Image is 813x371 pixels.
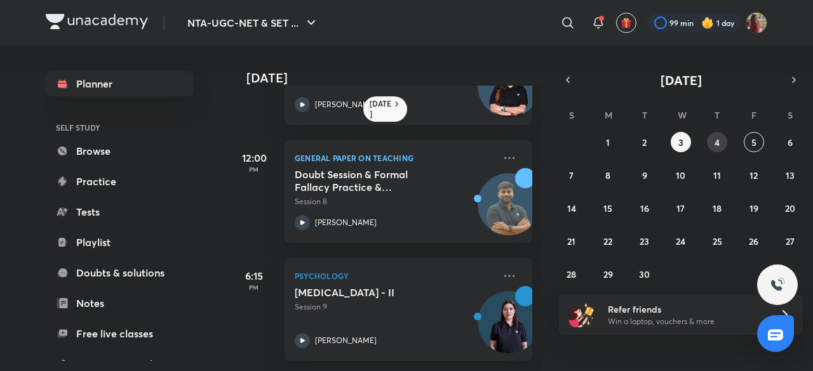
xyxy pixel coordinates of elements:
h6: SELF STUDY [46,117,193,138]
a: Doubts & solutions [46,260,193,285]
abbr: September 24, 2025 [676,235,685,247]
img: referral [569,302,595,327]
a: Practice [46,169,193,194]
abbr: September 18, 2025 [713,202,722,214]
button: September 9, 2025 [635,165,655,185]
abbr: September 15, 2025 [603,202,612,214]
button: September 24, 2025 [671,231,691,251]
button: September 21, 2025 [561,231,582,251]
button: September 5, 2025 [744,132,764,152]
img: ttu [770,277,785,292]
abbr: September 5, 2025 [751,136,756,148]
p: Session 8 [295,196,494,207]
p: Win a laptop, vouchers & more [608,316,764,327]
img: avatar [621,17,632,29]
button: September 16, 2025 [635,198,655,218]
img: Srishti Sharma [746,12,767,34]
abbr: September 20, 2025 [785,202,795,214]
abbr: September 9, 2025 [642,169,647,181]
abbr: September 6, 2025 [788,136,793,148]
abbr: September 26, 2025 [749,235,758,247]
abbr: September 13, 2025 [786,169,795,181]
abbr: September 30, 2025 [639,268,650,280]
h6: Refer friends [608,303,764,316]
abbr: Friday [751,109,756,121]
button: avatar [616,13,636,33]
a: Free live classes [46,321,193,346]
button: September 23, 2025 [635,231,655,251]
p: Session 9 [295,301,494,313]
abbr: Tuesday [642,109,647,121]
button: September 20, 2025 [780,198,800,218]
abbr: September 14, 2025 [567,202,576,214]
button: September 8, 2025 [598,165,618,185]
button: September 28, 2025 [561,264,582,284]
abbr: Thursday [715,109,720,121]
abbr: September 3, 2025 [678,136,683,148]
abbr: September 21, 2025 [567,235,575,247]
img: Avatar [478,180,539,241]
button: September 7, 2025 [561,165,582,185]
abbr: September 28, 2025 [567,268,576,280]
abbr: September 19, 2025 [749,202,758,214]
p: General Paper on Teaching [295,150,494,166]
h5: 6:15 [229,268,279,283]
button: September 14, 2025 [561,198,582,218]
img: streak [701,16,714,29]
button: NTA-UGC-NET & SET ... [180,10,326,36]
h5: Doubt Session & Formal Fallacy Practice & Distribution [295,168,453,193]
button: September 18, 2025 [707,198,727,218]
p: [PERSON_NAME] [315,99,377,110]
img: Company Logo [46,14,148,29]
img: Avatar [478,298,539,359]
button: September 3, 2025 [671,132,691,152]
button: September 1, 2025 [598,132,618,152]
button: [DATE] [577,71,785,89]
button: September 25, 2025 [707,231,727,251]
button: September 11, 2025 [707,165,727,185]
abbr: Wednesday [678,109,687,121]
h6: [DATE] [370,99,392,119]
button: September 2, 2025 [635,132,655,152]
abbr: September 12, 2025 [749,169,758,181]
img: Avatar [478,62,539,123]
button: September 15, 2025 [598,198,618,218]
button: September 26, 2025 [744,231,764,251]
span: [DATE] [661,72,702,89]
abbr: September 17, 2025 [676,202,685,214]
button: September 22, 2025 [598,231,618,251]
h4: [DATE] [246,70,545,86]
p: Psychology [295,268,494,283]
button: September 12, 2025 [744,165,764,185]
abbr: September 23, 2025 [640,235,649,247]
abbr: September 16, 2025 [640,202,649,214]
abbr: September 8, 2025 [605,169,610,181]
a: Playlist [46,230,193,255]
abbr: Monday [605,109,612,121]
button: September 4, 2025 [707,132,727,152]
p: [PERSON_NAME] [315,217,377,228]
a: Notes [46,290,193,316]
button: September 13, 2025 [780,165,800,185]
a: Tests [46,199,193,225]
button: September 30, 2025 [635,264,655,284]
button: September 19, 2025 [744,198,764,218]
button: September 27, 2025 [780,231,800,251]
p: PM [229,283,279,291]
p: [PERSON_NAME] [315,335,377,346]
abbr: Saturday [788,109,793,121]
abbr: September 7, 2025 [569,169,574,181]
button: September 29, 2025 [598,264,618,284]
abbr: Sunday [569,109,574,121]
a: Company Logo [46,14,148,32]
button: September 10, 2025 [671,165,691,185]
a: Browse [46,138,193,164]
abbr: September 11, 2025 [713,169,721,181]
a: Planner [46,71,193,96]
abbr: September 4, 2025 [715,136,720,148]
h5: 12:00 [229,150,279,166]
abbr: September 10, 2025 [676,169,685,181]
abbr: September 1, 2025 [606,136,610,148]
abbr: September 22, 2025 [603,235,612,247]
abbr: September 29, 2025 [603,268,613,280]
